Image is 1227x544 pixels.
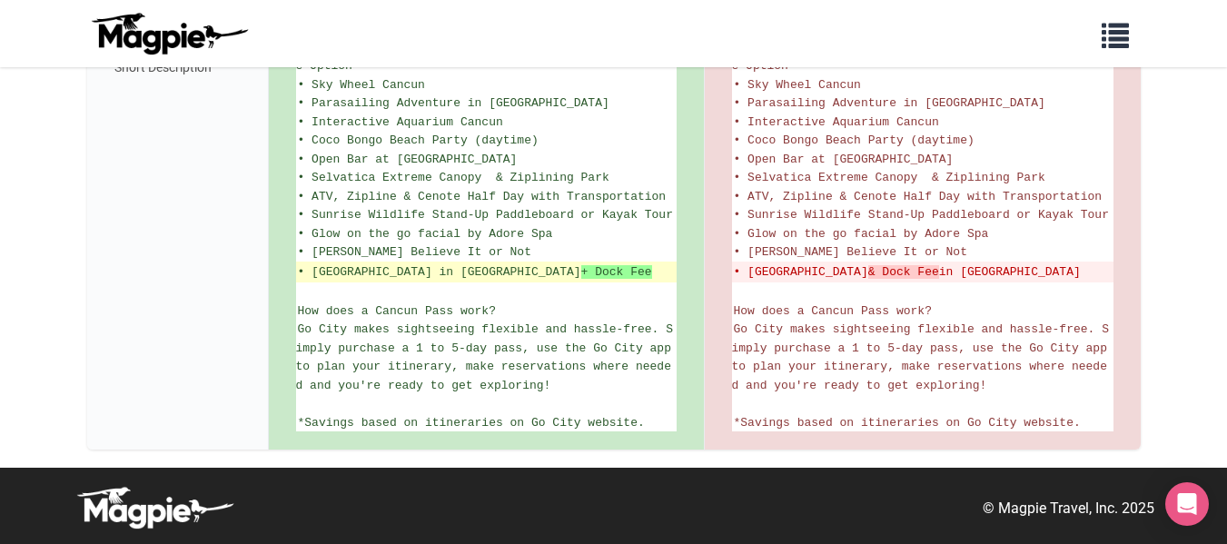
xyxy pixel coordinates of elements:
[73,486,236,529] img: logo-white-d94fa1abed81b67a048b3d0f0ab5b955.png
[734,190,1103,203] span: • ATV, Zipline & Cenote Half Day with Transportation
[734,153,954,166] span: • Open Bar at [GEOGRAPHIC_DATA]
[734,208,1109,222] span: • Sunrise Wildlife Stand-Up Paddleboard or Kayak Tour
[734,263,1112,282] del: • [GEOGRAPHIC_DATA] in [GEOGRAPHIC_DATA]
[1165,482,1209,526] div: Open Intercom Messenger
[298,134,539,147] span: • Coco Bongo Beach Party (daytime)
[734,227,989,241] span: • Glow on the go facial by Adore Spa
[734,304,932,318] span: How does a Cancun Pass work?
[732,322,1114,392] span: Go City makes sightseeing flexible and hassle-free. Simply purchase a 1 to 5-day pass, use the Go...
[296,322,678,392] span: Go City makes sightseeing flexible and hassle-free. Simply purchase a 1 to 5-day pass, use the Go...
[298,78,425,92] span: • Sky Wheel Cancun
[298,171,609,184] span: • Selvatica Extreme Canopy & Ziplining Park
[734,416,1081,430] span: *Savings based on itineraries on Go City website.
[734,115,939,129] span: • Interactive Aquarium Cancun
[87,12,251,55] img: logo-ab69f6fb50320c5b225c76a69d11143b.png
[298,245,531,259] span: • [PERSON_NAME] Believe It or Not
[298,304,496,318] span: How does a Cancun Pass work?
[734,245,967,259] span: • [PERSON_NAME] Believe It or Not
[734,171,1045,184] span: • Selvatica Extreme Canopy & Ziplining Park
[734,78,861,92] span: • Sky Wheel Cancun
[298,96,609,110] span: • Parasailing Adventure in [GEOGRAPHIC_DATA]
[734,96,1045,110] span: • Parasailing Adventure in [GEOGRAPHIC_DATA]
[734,134,975,147] span: • Coco Bongo Beach Party (daytime)
[298,115,503,129] span: • Interactive Aquarium Cancun
[581,265,652,279] strong: + Dock Fee
[868,265,939,279] strong: & Dock Fee
[298,190,667,203] span: • ATV, Zipline & Cenote Half Day with Transportation
[298,153,518,166] span: • Open Bar at [GEOGRAPHIC_DATA]
[298,416,645,430] span: *Savings based on itineraries on Go City website.
[298,227,553,241] span: • Glow on the go facial by Adore Spa
[983,497,1154,520] p: © Magpie Travel, Inc. 2025
[298,208,673,222] span: • Sunrise Wildlife Stand-Up Paddleboard or Kayak Tour
[298,263,675,282] ins: • [GEOGRAPHIC_DATA] in [GEOGRAPHIC_DATA]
